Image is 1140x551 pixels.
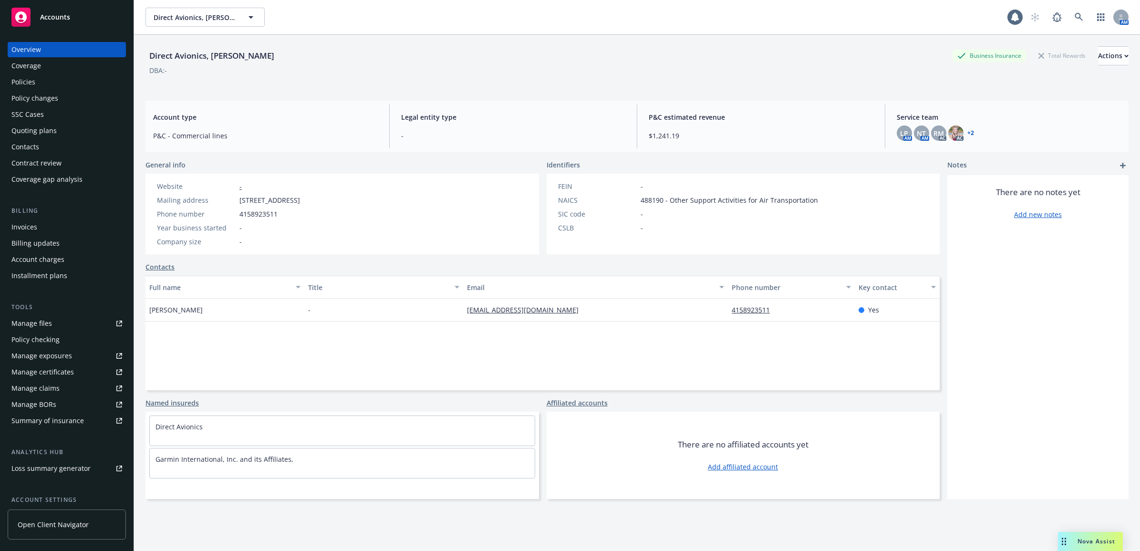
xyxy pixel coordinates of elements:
div: Account charges [11,252,64,267]
span: Yes [868,305,879,315]
span: There are no affiliated accounts yet [678,439,808,450]
span: - [641,209,643,219]
a: SSC Cases [8,107,126,122]
div: Invoices [11,219,37,235]
span: Legal entity type [401,112,626,122]
a: Manage certificates [8,364,126,380]
span: P&C - Commercial lines [153,131,378,141]
div: Business Insurance [953,50,1026,62]
div: Contacts [11,139,39,155]
a: Switch app [1091,8,1110,27]
a: Policy checking [8,332,126,347]
a: Named insureds [145,398,199,408]
span: - [239,237,242,247]
a: Account charges [8,252,126,267]
span: - [641,223,643,233]
div: Summary of insurance [11,413,84,428]
a: Contacts [8,139,126,155]
div: Full name [149,282,290,292]
div: Loss summary generator [11,461,91,476]
div: NAICS [558,195,637,205]
div: Billing [8,206,126,216]
div: FEIN [558,181,637,191]
span: [STREET_ADDRESS] [239,195,300,205]
a: Summary of insurance [8,413,126,428]
button: Direct Avionics, [PERSON_NAME] [145,8,265,27]
div: Manage files [11,316,52,331]
div: Overview [11,42,41,57]
span: Identifiers [547,160,580,170]
a: +2 [967,130,974,136]
img: photo [948,125,964,141]
div: DBA: - [149,65,167,75]
div: Manage exposures [11,348,72,364]
div: Policy checking [11,332,60,347]
a: Start snowing [1026,8,1045,27]
div: Tools [8,302,126,312]
div: Key contact [859,282,925,292]
a: Coverage gap analysis [8,172,126,187]
div: Installment plans [11,268,67,283]
div: Manage BORs [11,397,56,412]
span: 488190 - Other Support Activities for Air Transportation [641,195,818,205]
a: Direct Avionics [155,422,203,431]
a: Add affiliated account [708,462,778,472]
div: Email [467,282,714,292]
div: Analytics hub [8,447,126,457]
div: Phone number [732,282,840,292]
a: Contract review [8,156,126,171]
button: Nova Assist [1058,532,1123,551]
a: Manage files [8,316,126,331]
div: Company size [157,237,236,247]
span: General info [145,160,186,170]
a: Contacts [145,262,175,272]
div: Billing updates [11,236,60,251]
div: Direct Avionics, [PERSON_NAME] [145,50,278,62]
span: - [641,181,643,191]
div: Coverage gap analysis [11,172,83,187]
a: Add new notes [1014,209,1062,219]
div: Contract review [11,156,62,171]
div: Account settings [8,495,126,505]
a: Policy changes [8,91,126,106]
span: RM [933,128,944,138]
div: CSLB [558,223,637,233]
div: Coverage [11,58,41,73]
a: Manage exposures [8,348,126,364]
button: Title [304,276,463,299]
span: Accounts [40,13,70,21]
span: There are no notes yet [996,187,1080,198]
button: Email [463,276,728,299]
div: Manage certificates [11,364,74,380]
span: 4158923511 [239,209,278,219]
a: - [239,182,242,191]
span: LP [900,128,908,138]
div: Website [157,181,236,191]
div: Title [308,282,449,292]
span: Open Client Navigator [18,520,89,530]
a: Garmin International, Inc. and its Affiliates, [155,455,293,464]
span: - [239,223,242,233]
span: [PERSON_NAME] [149,305,203,315]
button: Phone number [728,276,855,299]
span: Nova Assist [1078,537,1115,545]
button: Full name [145,276,304,299]
div: Actions [1098,47,1129,65]
button: Key contact [855,276,940,299]
div: Total Rewards [1034,50,1090,62]
div: Year business started [157,223,236,233]
a: Policies [8,74,126,90]
span: Direct Avionics, [PERSON_NAME] [154,12,236,22]
span: P&C estimated revenue [649,112,873,122]
a: Coverage [8,58,126,73]
span: Notes [947,160,967,171]
span: - [308,305,311,315]
span: Account type [153,112,378,122]
div: Policy changes [11,91,58,106]
div: Policies [11,74,35,90]
a: Billing updates [8,236,126,251]
a: [EMAIL_ADDRESS][DOMAIN_NAME] [467,305,586,314]
a: add [1117,160,1129,171]
a: Manage BORs [8,397,126,412]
